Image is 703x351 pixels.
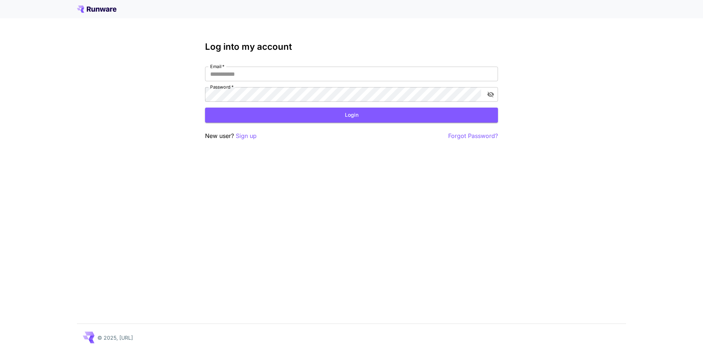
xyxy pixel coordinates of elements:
[210,63,224,70] label: Email
[205,42,498,52] h3: Log into my account
[236,131,257,141] button: Sign up
[210,84,234,90] label: Password
[484,88,497,101] button: toggle password visibility
[97,334,133,341] p: © 2025, [URL]
[205,131,257,141] p: New user?
[205,108,498,123] button: Login
[448,131,498,141] button: Forgot Password?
